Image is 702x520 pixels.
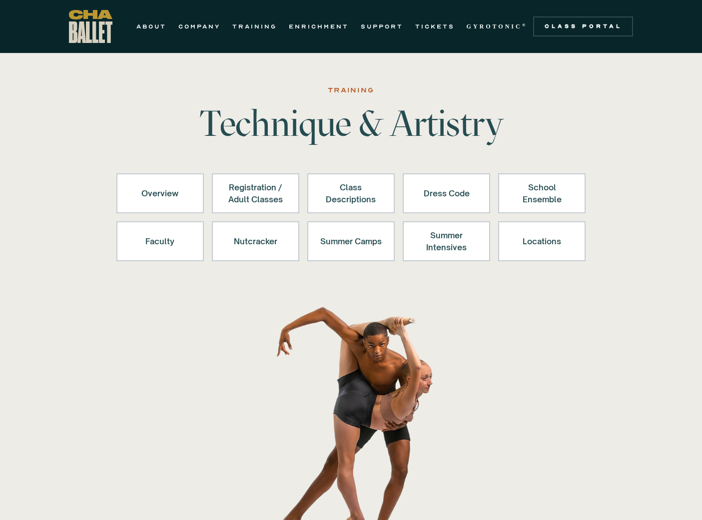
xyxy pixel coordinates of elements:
[498,173,586,213] a: School Ensemble
[178,20,220,32] a: COMPANY
[403,221,490,261] a: Summer Intensives
[136,20,166,32] a: ABOUT
[195,105,507,141] h1: Technique & Artistry
[307,173,395,213] a: Class Descriptions
[116,173,204,213] a: Overview
[361,20,403,32] a: SUPPORT
[467,20,528,32] a: GYROTONIC®
[415,20,455,32] a: TICKETS
[511,181,573,205] div: School Ensemble
[522,22,528,27] sup: ®
[289,20,349,32] a: ENRICHMENT
[467,23,522,30] strong: GYROTONIC
[69,10,112,43] a: home
[129,181,191,205] div: Overview
[539,22,627,30] div: Class Portal
[328,84,374,96] div: Training
[320,229,382,253] div: Summer Camps
[533,16,633,36] a: Class Portal
[232,20,277,32] a: TRAINING
[116,221,204,261] a: Faculty
[403,173,490,213] a: Dress Code
[498,221,586,261] a: Locations
[511,229,573,253] div: Locations
[225,229,286,253] div: Nutcracker
[320,181,382,205] div: Class Descriptions
[212,221,299,261] a: Nutcracker
[129,229,191,253] div: Faculty
[416,181,477,205] div: Dress Code
[212,173,299,213] a: Registration /Adult Classes
[225,181,286,205] div: Registration / Adult Classes
[307,221,395,261] a: Summer Camps
[416,229,477,253] div: Summer Intensives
